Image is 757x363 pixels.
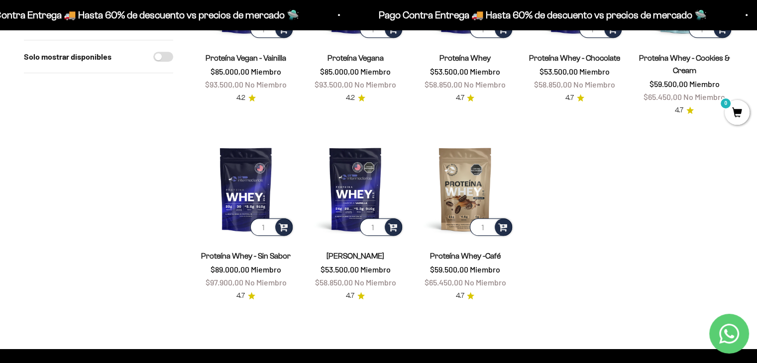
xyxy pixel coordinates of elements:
[360,265,391,274] span: Miembro
[354,277,396,287] span: No Miembro
[470,265,500,274] span: Miembro
[236,92,245,103] span: 4.2
[424,277,462,287] span: $65.450,00
[346,290,365,301] a: 4.74.7 de 5.0 estrellas
[201,252,291,260] a: Proteína Whey - Sin Sabor
[534,80,572,89] span: $58.850,00
[236,290,255,301] a: 4.74.7 de 5.0 estrellas
[675,105,683,116] span: 4.7
[579,67,610,76] span: Miembro
[346,92,365,103] a: 4.24.2 de 5.0 estrellas
[455,92,464,103] span: 4.7
[206,54,286,62] a: Proteína Vegan - Vainilla
[439,54,491,62] a: Proteína Whey
[425,80,462,89] span: $58.850,00
[455,290,474,301] a: 4.74.7 de 5.0 estrellas
[455,290,464,301] span: 4.7
[360,67,391,76] span: Miembro
[378,7,706,23] p: Pago Contra Entrega 🚚 Hasta 60% de descuento vs precios de mercado 🛸
[354,80,396,89] span: No Miembro
[245,277,287,287] span: No Miembro
[24,50,111,63] label: Solo mostrar disponibles
[540,67,578,76] span: $53.500,00
[573,80,615,89] span: No Miembro
[430,252,500,260] a: Proteína Whey -Café
[639,54,730,75] a: Proteína Whey - Cookies & Cream
[211,265,249,274] span: $89.000,00
[206,277,243,287] span: $97.900,00
[455,92,474,103] a: 4.74.7 de 5.0 estrellas
[346,290,354,301] span: 4.7
[649,79,687,89] span: $59.500,00
[236,92,256,103] a: 4.24.2 de 5.0 estrellas
[683,92,725,101] span: No Miembro
[464,277,506,287] span: No Miembro
[720,97,732,109] mark: 0
[205,80,243,89] span: $93.500,00
[725,108,750,119] a: 0
[326,252,384,260] a: [PERSON_NAME]
[251,265,281,274] span: Miembro
[327,54,384,62] a: Proteína Vegana
[236,290,245,301] span: 4.7
[565,92,574,103] span: 4.7
[320,67,359,76] span: $85.000,00
[346,92,355,103] span: 4.2
[211,67,249,76] span: $85.000,00
[315,277,353,287] span: $58.850,00
[251,67,281,76] span: Miembro
[644,92,682,101] span: $65.450,00
[470,67,500,76] span: Miembro
[315,80,353,89] span: $93.500,00
[430,67,468,76] span: $53.500,00
[321,265,359,274] span: $53.500,00
[529,54,620,62] a: Proteína Whey - Chocolate
[430,265,468,274] span: $59.500,00
[565,92,584,103] a: 4.74.7 de 5.0 estrellas
[689,79,719,89] span: Miembro
[675,105,694,116] a: 4.74.7 de 5.0 estrellas
[464,80,506,89] span: No Miembro
[245,80,287,89] span: No Miembro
